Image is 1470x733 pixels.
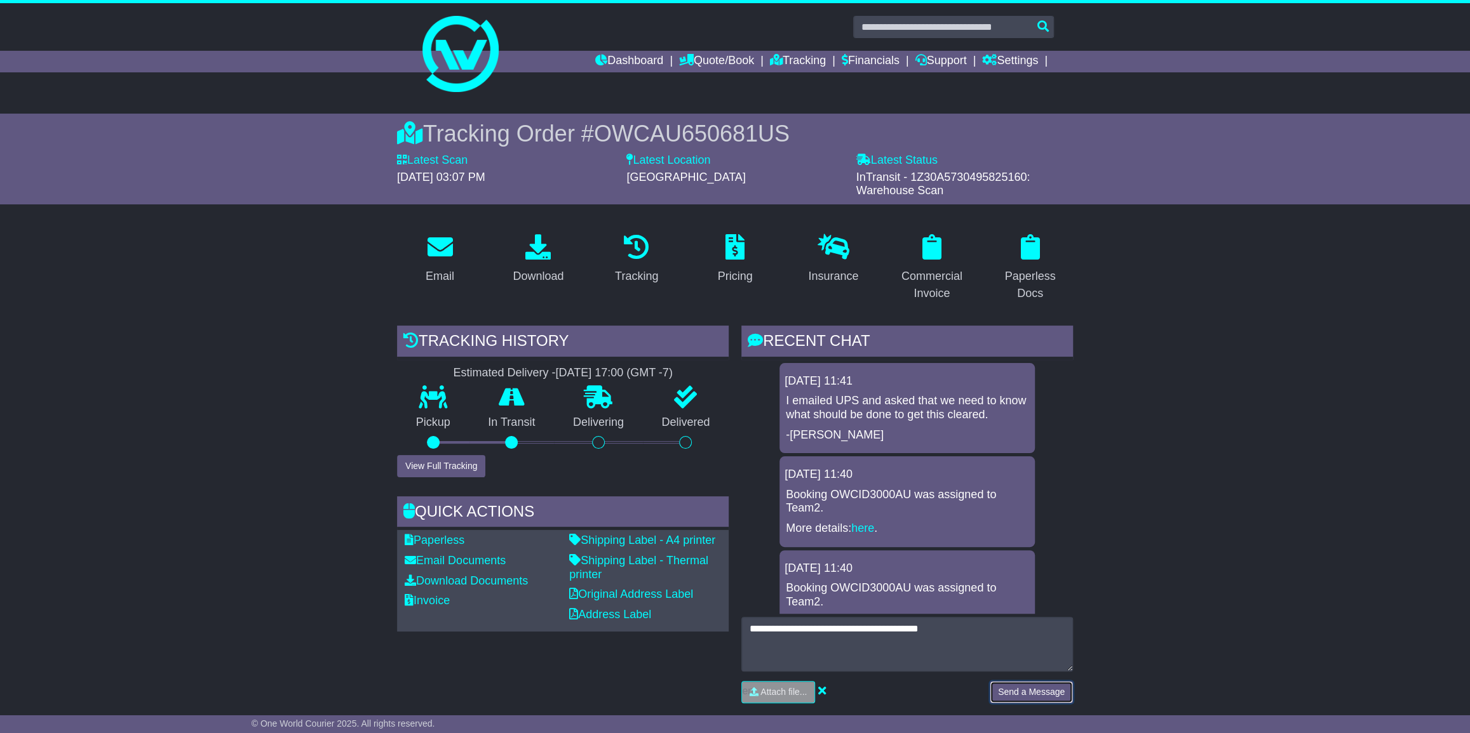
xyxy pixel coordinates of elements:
a: Tracking [607,230,666,289]
span: OWCAU650681US [594,121,790,147]
p: Booking OWCID3000AU was assigned to Team2. [786,488,1028,515]
div: [DATE] 11:40 [785,468,1030,482]
a: Settings [982,51,1038,72]
a: Email Documents [405,554,506,567]
a: Invoice [405,594,450,607]
a: Shipping Label - A4 printer [569,534,715,546]
a: here [851,522,874,534]
a: Commercial Invoice [889,230,974,307]
p: Delivered [643,416,729,430]
div: [DATE] 11:40 [785,562,1030,576]
a: Download Documents [405,574,528,587]
button: View Full Tracking [397,455,485,477]
p: More details: . [786,522,1028,536]
a: Email [417,230,462,289]
div: Download [513,268,563,285]
label: Latest Scan [397,154,468,168]
a: Dashboard [595,51,663,72]
a: Pricing [709,230,760,289]
div: [DATE] 17:00 (GMT -7) [555,366,672,380]
span: [DATE] 03:07 PM [397,171,485,183]
span: [GEOGRAPHIC_DATA] [626,171,745,183]
span: InTransit - 1Z30A5730495825160: Warehouse Scan [856,171,1030,197]
p: Pickup [397,416,469,430]
a: Paperless [405,534,464,546]
p: Delivering [554,416,643,430]
a: Quote/Book [679,51,754,72]
div: Quick Actions [397,496,729,531]
div: Insurance [808,268,858,285]
a: Shipping Label - Thermal printer [569,554,708,581]
label: Latest Status [856,154,938,168]
span: © One World Courier 2025. All rights reserved. [252,718,435,729]
p: In Transit [469,416,555,430]
a: Paperless Docs [987,230,1073,307]
p: Booking OWCID3000AU was assigned to Team2. [786,581,1028,609]
div: Commercial Invoice [897,268,966,302]
p: I emailed UPS and asked that we need to know what should be done to get this cleared. [786,394,1028,421]
div: Paperless Docs [995,268,1065,302]
div: Tracking Order # [397,120,1073,147]
a: Financials [842,51,900,72]
div: [DATE] 11:41 [785,374,1030,388]
div: Tracking [615,268,658,285]
p: -[PERSON_NAME] [786,428,1028,442]
a: Original Address Label [569,588,693,600]
div: Pricing [717,268,752,285]
div: Tracking history [397,326,729,360]
a: Address Label [569,608,651,621]
label: Latest Location [626,154,710,168]
div: Email [426,268,454,285]
div: Estimated Delivery - [397,366,729,380]
a: Support [915,51,967,72]
a: Download [504,230,572,289]
button: Send a Message [990,681,1073,703]
div: RECENT CHAT [741,326,1073,360]
a: Tracking [770,51,826,72]
a: Insurance [800,230,866,289]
